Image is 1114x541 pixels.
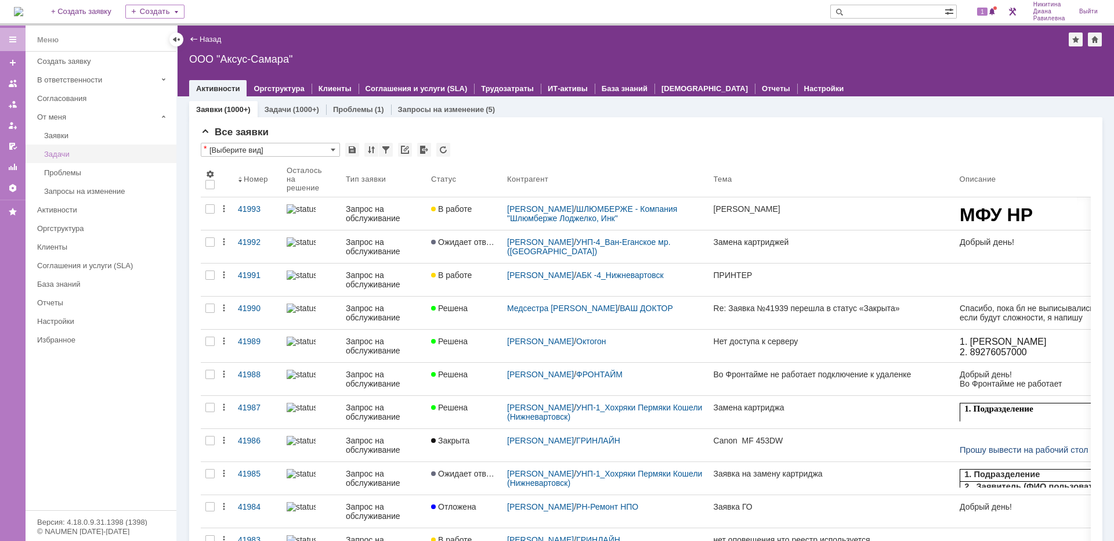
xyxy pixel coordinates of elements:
div: Скопировать ссылку на список [398,143,412,157]
a: Решена [426,363,502,395]
div: Активности [37,205,169,214]
a: ГРИНЛАЙН [576,436,620,445]
a: Заявки в моей ответственности [3,95,22,114]
span: 5. Модель оборудования и уникальном идентификационном номере ООО «Аксус» [5,80,177,100]
span: 2. Заявитель [5,43,57,53]
div: Замена картриджей [714,237,950,247]
a: Задачи [39,145,174,163]
a: База знаний [32,275,174,293]
a: Соглашения и услуги (SLA) [366,84,468,93]
span: Все заявки [201,127,269,138]
span: . [114,444,117,454]
a: Запрос на обслуживание [341,230,426,263]
a: В работе [426,264,502,296]
a: 41987 [233,396,282,428]
a: [PERSON_NAME] [507,502,574,511]
span: 2. Заявитель [5,31,57,41]
span: . [78,434,80,443]
a: Создать заявку [32,52,174,70]
a: [PERSON_NAME] [507,337,574,346]
a: Перейти в интерфейс администратора [1006,5,1019,19]
img: statusbar-100 (1).png [287,436,316,445]
div: Отчеты [37,298,169,307]
span: ru [71,102,78,111]
th: Контрагент [502,161,708,197]
a: statusbar-100 (1).png [282,396,341,428]
div: Контрагент [507,175,548,183]
div: Описание [960,175,996,183]
a: Решена [426,396,502,428]
a: Настройки [32,312,174,330]
div: 41990 [238,304,277,313]
span: 1.3. Контактный телефон [1,56,49,87]
span: Отложена [431,502,476,511]
img: logo [14,7,23,16]
div: Запрос на обслуживание [346,469,422,488]
td: Вот эта компания занимается нами, я не знаю какая это подпись [104,201,175,263]
div: Запрос на обслуживание [346,304,422,322]
a: statusbar-100 (1).png [282,230,341,263]
th: Статус [426,161,502,197]
span: Равилевна [1033,15,1065,22]
a: [DEMOGRAPHIC_DATA] [661,84,748,93]
span: 3. Контактный телефон заявителя [5,55,146,65]
div: Тема [714,175,733,183]
a: Отчеты [32,294,174,312]
span: ru [71,111,78,121]
a: [PERSON_NAME] [507,270,574,280]
a: info@brumex.ru [18,111,79,121]
a: ПРИНТЕР [709,264,955,296]
a: Соглашения и услуги (SLA) [32,257,174,275]
a: 41985 [233,462,282,495]
div: Запросы на изменение [44,187,169,196]
a: Запрос на обслуживание [341,264,426,296]
a: Заявки [39,127,174,145]
a: Проблемы [39,164,174,182]
div: 41992 [238,237,277,247]
a: Запросы на изменение [398,105,484,114]
a: Canon MF 453DW [709,429,955,461]
span: [PERSON_NAME] [58,40,132,50]
a: 41989 [233,330,282,362]
div: 41986 [238,436,277,445]
span: 4. Серийный или инвентарный № оборудования [5,63,200,73]
span: : [16,139,79,149]
img: statusbar-100 (1).png [287,237,316,247]
a: statusbar-100 (1).png [282,462,341,495]
a: Отчеты [3,158,22,176]
span: Решена [431,337,468,346]
span: №0000146 [58,163,99,172]
span: 5. Модель оборудования и уникальном идентификационном номере ООО «Аксус» [5,75,177,95]
a: Замена картриджей [709,230,955,263]
a: Замена картриджа [709,396,955,428]
a: statusbar-100 (1).png [282,429,341,461]
div: ПРИНТЕР [714,270,950,280]
div: (1000+) [224,105,250,114]
span: (адрес, № комнаты) [104,102,173,111]
a: [PERSON_NAME] [507,204,574,214]
a: 41990 [233,297,282,329]
div: Добавить в избранное [1069,33,1083,46]
a: [EMAIL_ADDRESS][DOMAIN_NAME] [21,456,139,464]
div: Re: Заявка №41939 перешла в статус «Закрыта» [714,304,950,313]
span: [DOMAIN_NAME] [17,111,85,121]
span: При ответе добавьте комментарий выше [35,125,167,134]
a: Заявки на командах [3,74,22,93]
div: Замена картриджа [714,403,950,412]
a: Настройки [3,179,22,197]
div: 41987 [238,403,277,412]
span: [DOMAIN_NAME] [17,121,85,130]
a: Активности [32,201,174,219]
span: 7. Описание проблемы [5,114,96,124]
a: [DOMAIN_NAME] [19,149,87,158]
a: Настройки [804,84,844,93]
div: Тип заявки [346,175,386,183]
span: 1. Подразделение [5,1,74,10]
div: Согласования [37,94,169,103]
span: Ожидает ответа контрагента [431,237,546,247]
span: Никитина [1033,1,1065,8]
div: Фильтрация... [379,143,393,157]
div: Задачи [44,150,169,158]
span: 6. Размещение аппарата [5,101,104,111]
